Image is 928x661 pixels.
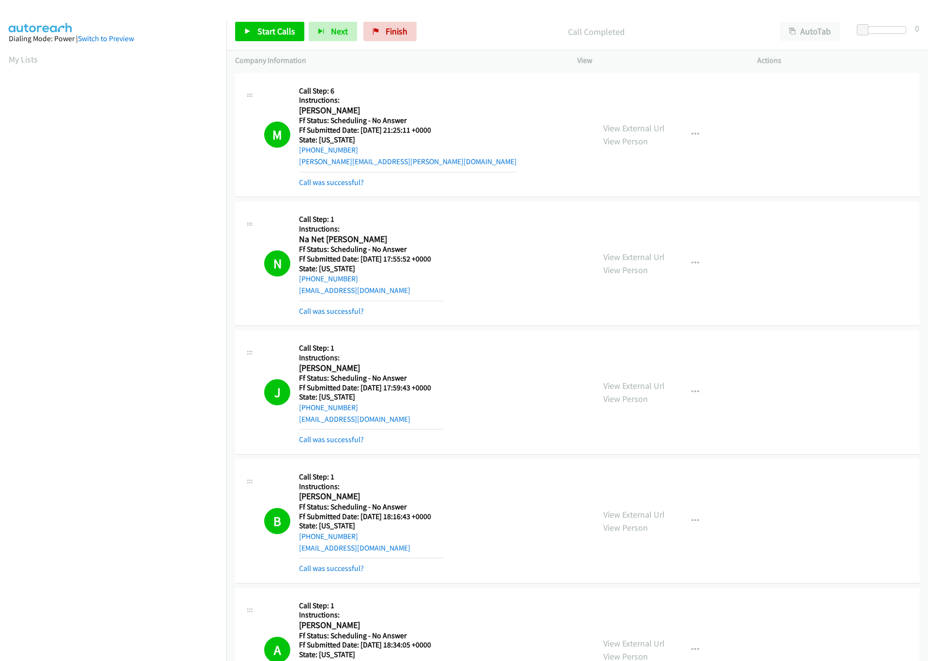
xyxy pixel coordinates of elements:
p: View [577,55,740,66]
span: Finish [386,26,407,37]
h2: [PERSON_NAME] [299,105,443,116]
p: Company Information [235,55,560,66]
h5: State: [US_STATE] [299,135,517,145]
p: Call Completed [430,25,763,38]
a: View External Url [603,509,665,520]
iframe: Resource Center [900,292,928,369]
a: [PHONE_NUMBER] [299,403,358,412]
a: Call was successful? [299,435,364,444]
a: Start Calls [235,22,304,41]
h5: Ff Submitted Date: [DATE] 17:55:52 +0000 [299,254,443,264]
h5: Ff Status: Scheduling - No Answer [299,502,443,512]
span: Start Calls [257,26,295,37]
a: Call was successful? [299,564,364,573]
h5: Instructions: [299,353,443,363]
h2: [PERSON_NAME] [299,620,443,631]
h5: Instructions: [299,95,517,105]
h5: Instructions: [299,224,443,234]
h5: Ff Status: Scheduling - No Answer [299,116,517,125]
h5: Ff Submitted Date: [DATE] 18:34:05 +0000 [299,640,443,650]
h5: Ff Status: Scheduling - No Answer [299,631,443,641]
button: AutoTab [780,22,840,41]
a: View Person [603,522,648,533]
iframe: Dialpad [9,75,226,535]
div: Dialing Mode: Power | [9,33,218,45]
a: View Person [603,393,648,404]
p: Actions [757,55,920,66]
a: Call was successful? [299,178,364,187]
a: View External Url [603,380,665,391]
span: Next [331,26,348,37]
h1: J [264,379,290,405]
div: Delay between calls (in seconds) [862,26,906,34]
h5: Ff Submitted Date: [DATE] 17:59:43 +0000 [299,383,443,393]
a: Call was successful? [299,307,364,316]
div: 0 [915,22,919,35]
h5: Call Step: 1 [299,472,443,482]
h5: Call Step: 1 [299,343,443,353]
h5: Instructions: [299,482,443,492]
h5: Ff Status: Scheduling - No Answer [299,245,443,254]
h5: Call Step: 6 [299,86,517,96]
a: View External Url [603,638,665,649]
h1: M [264,122,290,148]
a: Switch to Preview [78,34,134,43]
a: View External Url [603,123,665,134]
h5: State: [US_STATE] [299,264,443,274]
a: [PHONE_NUMBER] [299,532,358,541]
h1: B [264,508,290,534]
a: Finish [363,22,417,41]
h1: N [264,250,290,277]
a: My Lists [9,54,38,65]
h5: Ff Submitted Date: [DATE] 18:16:43 +0000 [299,512,443,522]
h5: Call Step: 1 [299,215,443,224]
a: [EMAIL_ADDRESS][DOMAIN_NAME] [299,286,410,295]
a: View Person [603,264,648,276]
a: [PERSON_NAME][EMAIL_ADDRESS][PERSON_NAME][DOMAIN_NAME] [299,157,517,166]
h5: State: [US_STATE] [299,650,443,660]
h5: Instructions: [299,610,443,620]
a: View Person [603,136,648,147]
h5: Ff Submitted Date: [DATE] 21:25:11 +0000 [299,125,517,135]
h2: [PERSON_NAME] [299,491,443,502]
h2: Na Net [PERSON_NAME] [299,234,443,245]
a: View External Url [603,251,665,262]
button: Next [309,22,357,41]
h5: Call Step: 1 [299,601,443,611]
a: [PHONE_NUMBER] [299,274,358,283]
a: [PHONE_NUMBER] [299,145,358,154]
h5: State: [US_STATE] [299,521,443,531]
a: [EMAIL_ADDRESS][DOMAIN_NAME] [299,543,410,553]
h5: Ff Status: Scheduling - No Answer [299,373,443,383]
a: [EMAIL_ADDRESS][DOMAIN_NAME] [299,415,410,424]
h5: State: [US_STATE] [299,392,443,402]
h2: [PERSON_NAME] [299,363,443,374]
